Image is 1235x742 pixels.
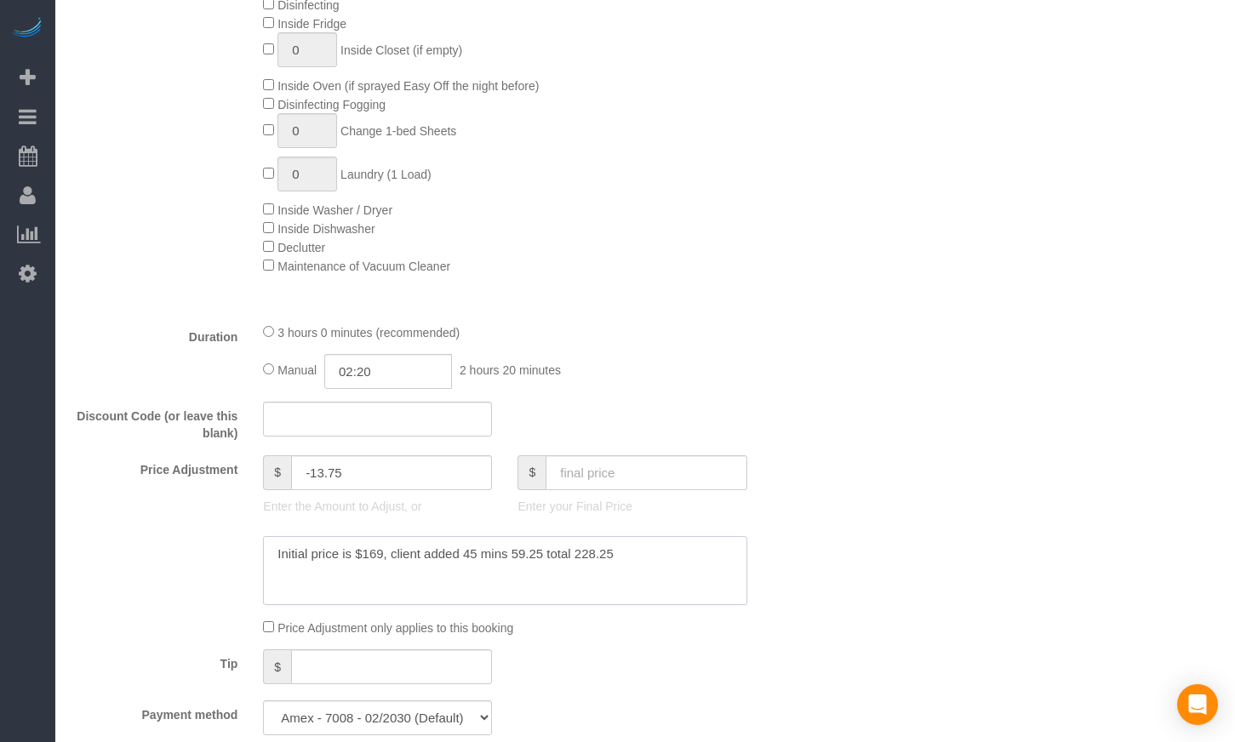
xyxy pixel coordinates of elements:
[277,260,450,273] span: Maintenance of Vacuum Cleaner
[277,363,317,377] span: Manual
[263,649,291,684] span: $
[10,17,44,41] img: Automaid Logo
[460,363,561,377] span: 2 hours 20 minutes
[277,621,513,635] span: Price Adjustment only applies to this booking
[263,498,492,515] p: Enter the Amount to Adjust, or
[263,455,291,490] span: $
[340,43,462,57] span: Inside Closet (if empty)
[60,402,250,442] label: Discount Code (or leave this blank)
[60,322,250,345] label: Duration
[277,241,325,254] span: Declutter
[60,649,250,672] label: Tip
[277,79,539,93] span: Inside Oven (if sprayed Easy Off the night before)
[340,124,456,138] span: Change 1-bed Sheets
[1177,684,1218,725] div: Open Intercom Messenger
[517,455,546,490] span: $
[340,168,432,181] span: Laundry (1 Load)
[277,17,346,31] span: Inside Fridge
[277,326,460,340] span: 3 hours 0 minutes (recommended)
[277,222,375,236] span: Inside Dishwasher
[277,98,386,111] span: Disinfecting Fogging
[517,498,746,515] p: Enter your Final Price
[60,455,250,478] label: Price Adjustment
[546,455,746,490] input: final price
[60,700,250,723] label: Payment method
[277,203,392,217] span: Inside Washer / Dryer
